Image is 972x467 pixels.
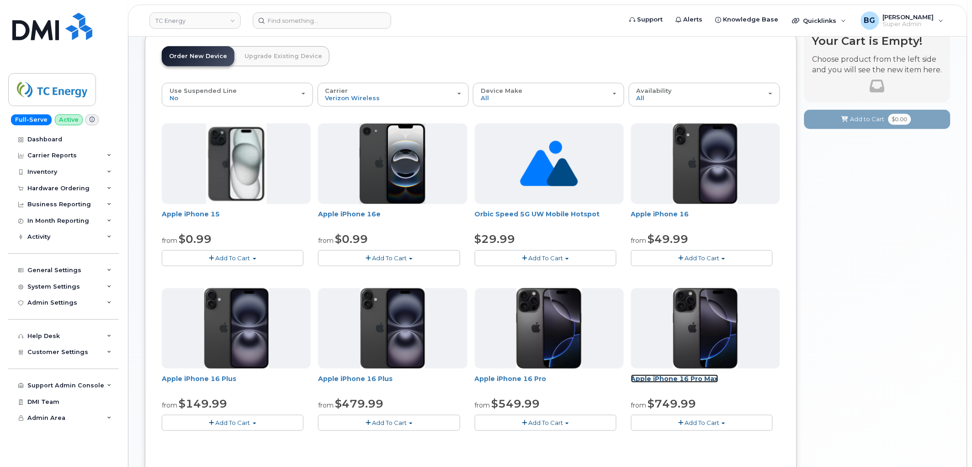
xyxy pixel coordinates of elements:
span: Verizon Wireless [325,94,380,102]
div: Orbic Speed 5G UW Mobile Hotspot [475,209,624,228]
a: Apple iPhone 15 [162,210,220,218]
span: $0.00 [888,114,911,125]
div: Apple iPhone 16 [631,209,780,228]
input: Find something... [253,12,391,29]
a: TC Energy [149,12,241,29]
div: Bill Geary [855,11,950,30]
span: $479.99 [335,397,383,410]
small: from [162,236,177,245]
a: Alerts [669,11,709,29]
div: Apple iPhone 16 Plus [318,374,467,392]
img: iphone16e.png [360,123,425,204]
button: Add To Cart [162,415,303,431]
a: Support [623,11,669,29]
a: Apple iPhone 16e [318,210,381,218]
span: Device Make [481,87,522,94]
p: Choose product from the left side and you will see the new item here. [813,54,942,75]
button: Device Make All [473,83,624,107]
a: Knowledge Base [709,11,785,29]
span: All [481,94,489,102]
iframe: Messenger Launcher [932,427,965,460]
small: from [318,401,334,409]
span: Alerts [684,15,703,24]
span: Add To Cart [528,419,563,426]
div: Apple iPhone 16 Pro [475,374,624,392]
small: from [631,236,647,245]
span: Super Admin [883,21,934,28]
a: Apple iPhone 16 [631,210,689,218]
div: Apple iPhone 16 Plus [162,374,311,392]
span: Use Suspended Line [170,87,237,94]
a: Apple iPhone 16 Pro [475,375,547,383]
img: iphone_16_plus.png [361,288,425,369]
span: Add To Cart [372,419,407,426]
div: Apple iPhone 16e [318,209,467,228]
span: All [637,94,645,102]
button: Add To Cart [162,250,303,266]
button: Availability All [629,83,780,107]
span: Add To Cart [685,419,719,426]
span: Add To Cart [372,254,407,262]
a: Apple iPhone 16 Plus [162,375,236,383]
span: Quicklinks [803,17,837,24]
small: from [631,401,647,409]
button: Add To Cart [318,415,460,431]
span: BG [864,15,876,26]
span: $749.99 [648,397,696,410]
div: Apple iPhone 15 [162,209,311,228]
span: Availability [637,87,672,94]
span: $49.99 [648,232,689,246]
small: from [475,401,490,409]
h4: Your Cart is Empty! [813,35,942,47]
small: from [162,401,177,409]
img: iphone15.jpg [206,123,267,204]
span: Carrier [325,87,348,94]
small: from [318,236,334,245]
span: Knowledge Base [723,15,779,24]
span: [PERSON_NAME] [883,13,934,21]
a: Order New Device [162,46,234,66]
a: Orbic Speed 5G UW Mobile Hotspot [475,210,600,218]
span: Add To Cart [685,254,719,262]
button: Add To Cart [475,415,616,431]
span: $0.99 [335,232,368,246]
button: Carrier Verizon Wireless [318,83,469,107]
img: iphone_16_pro.png [673,288,738,369]
span: No [170,94,178,102]
span: $0.99 [179,232,212,246]
span: $29.99 [475,232,515,246]
button: Add To Cart [631,415,773,431]
span: $549.99 [492,397,540,410]
button: Add To Cart [475,250,616,266]
img: iphone_16_plus.png [673,123,738,204]
span: $149.99 [179,397,227,410]
img: no_image_found-2caef05468ed5679b831cfe6fc140e25e0c280774317ffc20a367ab7fd17291e.png [520,123,578,204]
img: iphone_16_pro.png [516,288,581,369]
button: Add to Cart $0.00 [804,110,951,129]
img: iphone_16_plus.png [204,288,269,369]
button: Add To Cart [318,250,460,266]
span: Add To Cart [216,419,250,426]
span: Add To Cart [528,254,563,262]
span: Support [637,15,663,24]
a: Apple iPhone 16 Pro Max [631,375,718,383]
a: Apple iPhone 16 Plus [318,375,393,383]
button: Add To Cart [631,250,773,266]
button: Use Suspended Line No [162,83,313,107]
div: Apple iPhone 16 Pro Max [631,374,780,392]
span: Add to Cart [850,115,885,123]
span: Add To Cart [216,254,250,262]
a: Upgrade Existing Device [237,46,329,66]
div: Quicklinks [786,11,853,30]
